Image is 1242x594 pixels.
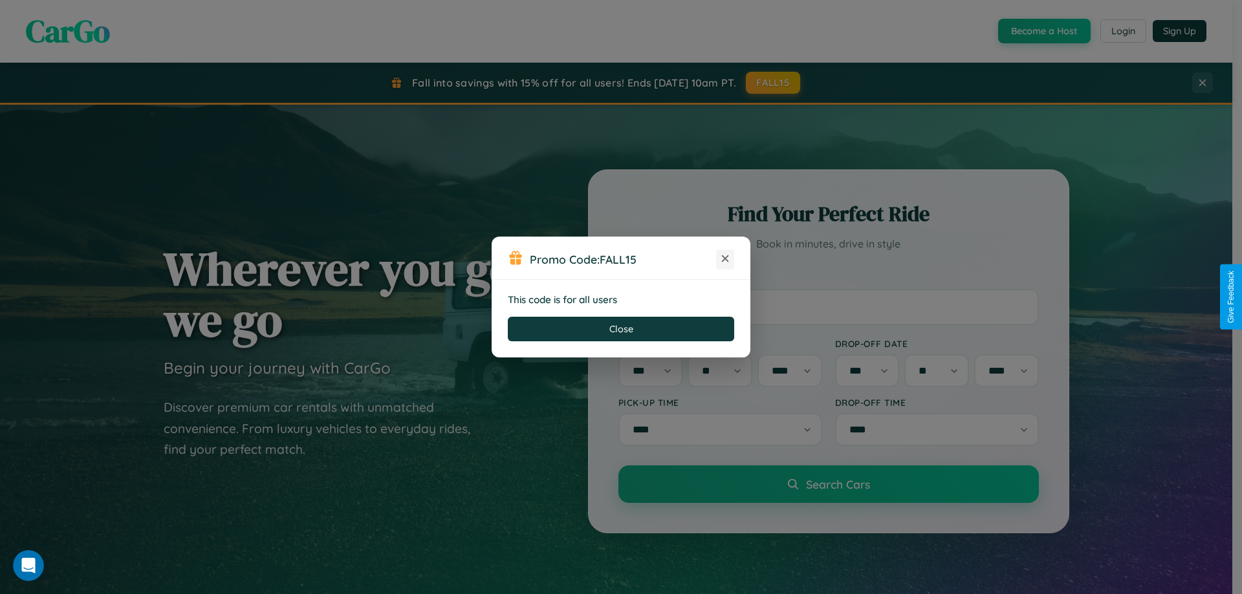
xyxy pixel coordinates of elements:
button: Close [508,317,734,341]
h3: Promo Code: [530,252,716,266]
iframe: Intercom live chat [13,550,44,581]
strong: This code is for all users [508,293,617,306]
b: FALL15 [600,252,637,266]
div: Give Feedback [1226,271,1236,323]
